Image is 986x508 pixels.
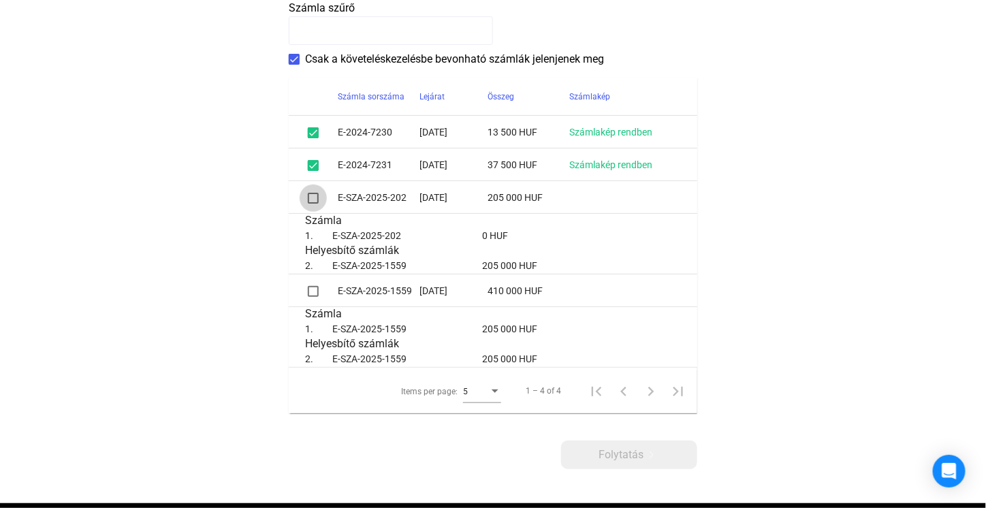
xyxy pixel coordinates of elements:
[332,351,482,367] td: E-SZA-2025-1559
[488,148,569,181] td: 37 500 HUF
[338,89,404,105] div: Számla sorszáma
[569,89,610,105] div: Számlakép
[561,441,697,469] button: Folytatásarrow-right-white
[338,274,419,307] td: E-SZA-2025-1559
[463,387,468,396] span: 5
[401,383,458,400] div: Items per page:
[305,244,681,257] div: Helyesbítő számlák
[338,89,419,105] div: Számla sorszáma
[419,89,445,105] div: Lejárat
[305,51,604,67] span: Csak a követeléskezelésbe bevonható számlák jelenjenek meg
[305,257,332,274] td: 2.
[305,351,332,367] td: 2.
[419,274,488,307] td: [DATE]
[569,89,681,105] div: Számlakép
[332,257,482,274] td: E-SZA-2025-1559
[305,214,681,227] div: Számla
[289,1,355,14] span: Számla szűrő
[643,451,660,458] img: arrow-right-white
[305,321,332,337] td: 1.
[583,377,610,404] button: First page
[569,127,652,138] a: Számlakép rendben
[488,181,569,214] td: 205 000 HUF
[526,383,561,399] div: 1 – 4 of 4
[488,274,569,307] td: 410 000 HUF
[637,377,665,404] button: Next page
[332,227,482,244] td: E-SZA-2025-202
[338,148,419,181] td: E-2024-7231
[933,455,966,488] div: Open Intercom Messenger
[305,337,681,351] div: Helyesbítő számlák
[482,351,681,367] td: 205 000 HUF
[482,257,681,274] td: 205 000 HUF
[665,377,692,404] button: Last page
[488,89,569,105] div: Összeg
[419,89,488,105] div: Lejárat
[569,159,652,170] a: Számlakép rendben
[482,321,681,337] td: 205 000 HUF
[463,383,501,399] mat-select: Items per page:
[488,116,569,148] td: 13 500 HUF
[305,227,332,244] td: 1.
[599,447,643,463] span: Folytatás
[419,116,488,148] td: [DATE]
[482,227,681,244] td: 0 HUF
[338,181,419,214] td: E-SZA-2025-202
[419,148,488,181] td: [DATE]
[332,321,482,337] td: E-SZA-2025-1559
[338,116,419,148] td: E-2024-7230
[419,181,488,214] td: [DATE]
[305,307,681,321] div: Számla
[610,377,637,404] button: Previous page
[488,89,514,105] div: Összeg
